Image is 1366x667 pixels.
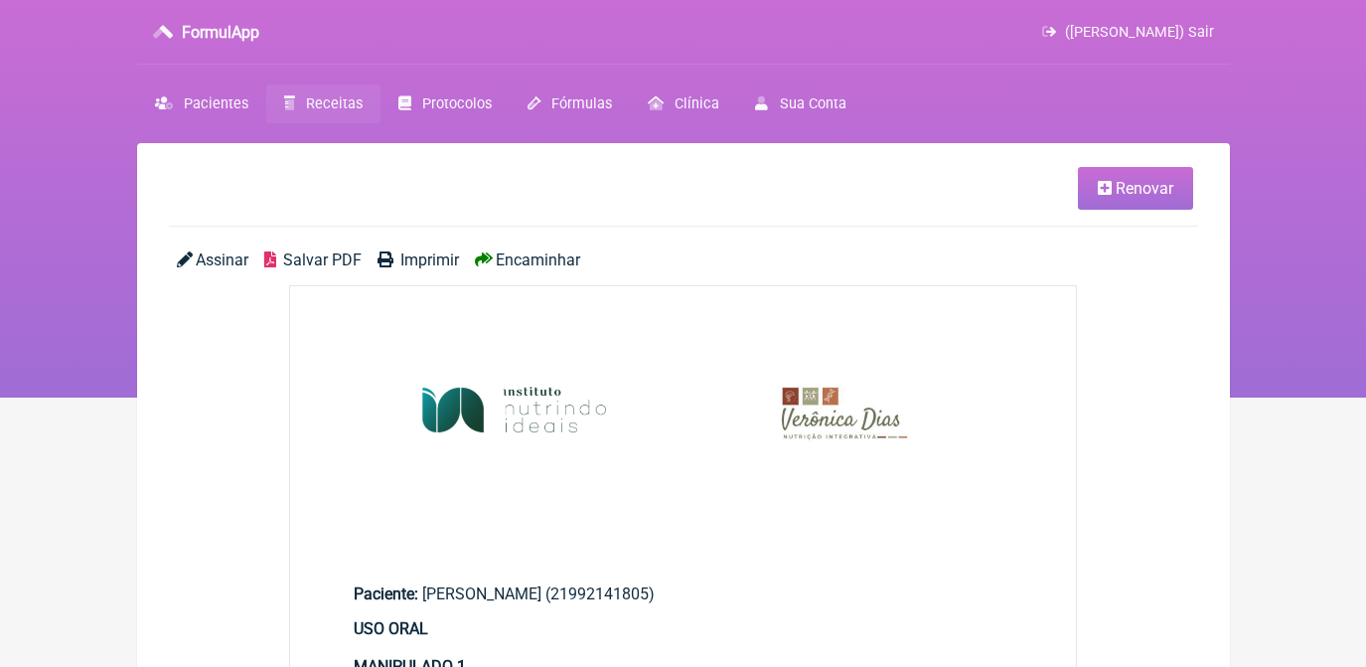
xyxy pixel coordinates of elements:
[137,84,266,123] a: Pacientes
[177,250,248,269] a: Assinar
[184,95,248,112] span: Pacientes
[422,95,492,112] span: Protocolos
[182,23,259,42] h3: FormulApp
[780,95,846,112] span: Sua Conta
[510,84,630,123] a: Fórmulas
[1065,24,1214,41] span: ([PERSON_NAME]) Sair
[400,250,459,269] span: Imprimir
[630,84,737,123] a: Clínica
[266,84,380,123] a: Receitas
[354,584,418,603] span: Paciente:
[1078,167,1193,210] a: Renovar
[354,584,1013,603] div: [PERSON_NAME] (21992141805)
[264,250,362,269] a: Salvar PDF
[1116,179,1173,198] span: Renovar
[1042,24,1213,41] a: ([PERSON_NAME]) Sair
[290,286,1077,549] img: rSewsjIQ7AAAAAAAMhDsAAAAAAAyEOwAAAAAADIQ7AAAAAAAMhDsAAAAAAAyEOwAAAAAADIQ7AAAAAAAMhDsAAAAAAAyEOwAA...
[737,84,863,123] a: Sua Conta
[675,95,719,112] span: Clínica
[378,250,459,269] a: Imprimir
[496,250,580,269] span: Encaminhar
[283,250,362,269] span: Salvar PDF
[380,84,510,123] a: Protocolos
[306,95,363,112] span: Receitas
[551,95,612,112] span: Fórmulas
[475,250,580,269] a: Encaminhar
[196,250,248,269] span: Assinar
